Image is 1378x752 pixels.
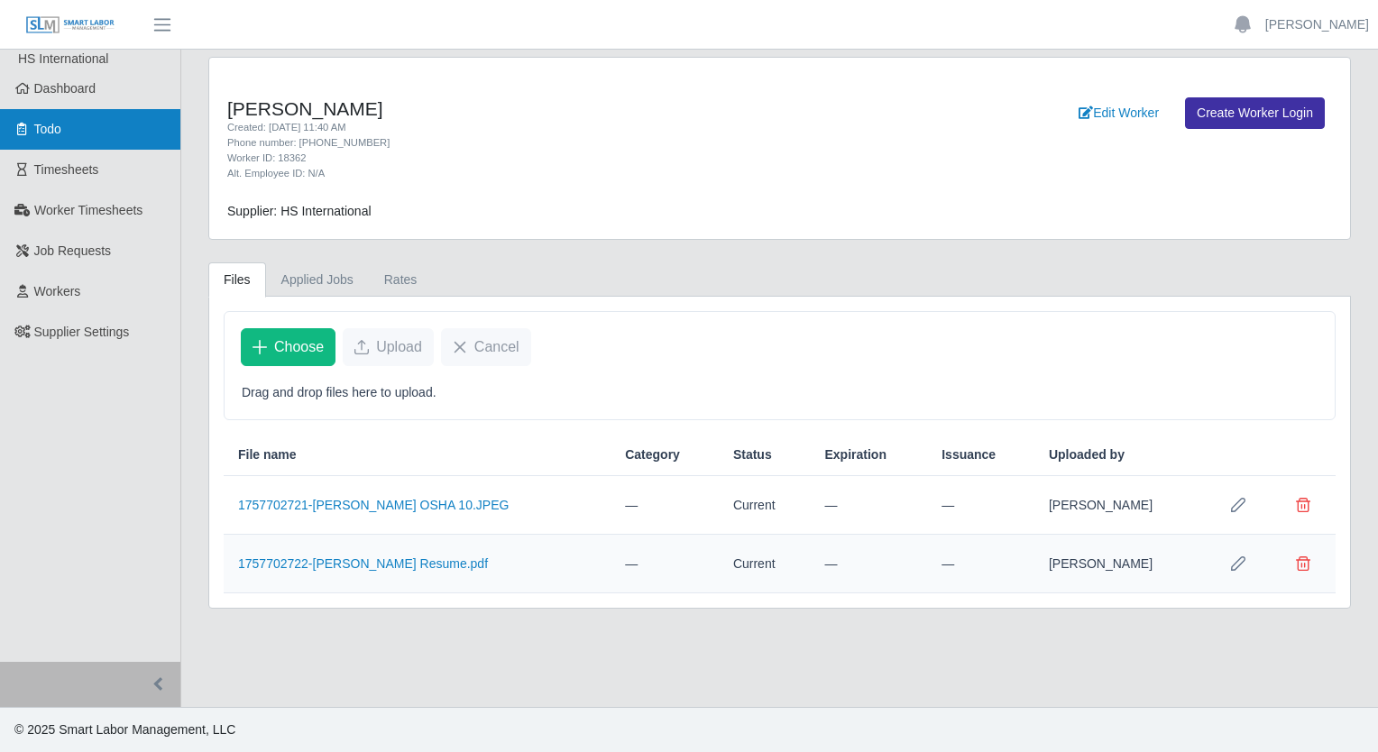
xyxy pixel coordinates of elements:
[1220,546,1256,582] button: Row Edit
[825,445,887,464] span: Expiration
[474,336,519,358] span: Cancel
[376,336,422,358] span: Upload
[811,476,928,535] td: —
[34,122,61,136] span: Todo
[238,556,488,571] a: 1757702722-[PERSON_NAME] Resume.pdf
[227,151,860,166] div: Worker ID: 18362
[18,51,108,66] span: HS International
[343,328,434,366] button: Upload
[242,383,1318,402] p: Drag and drop files here to upload.
[227,135,860,151] div: Phone number: [PHONE_NUMBER]
[227,97,860,120] h4: [PERSON_NAME]
[927,476,1034,535] td: —
[34,243,112,258] span: Job Requests
[1285,487,1321,523] button: Delete file
[34,325,130,339] span: Supplier Settings
[266,262,369,298] a: Applied Jobs
[25,15,115,35] img: SLM Logo
[1220,487,1256,523] button: Row Edit
[719,535,811,593] td: Current
[227,204,372,218] span: Supplier: HS International
[719,476,811,535] td: Current
[14,722,235,737] span: © 2025 Smart Labor Management, LLC
[441,328,531,366] button: Cancel
[227,166,860,181] div: Alt. Employee ID: N/A
[238,498,509,512] a: 1757702721-[PERSON_NAME] OSHA 10.JPEG
[241,328,335,366] button: Choose
[1265,15,1369,34] a: [PERSON_NAME]
[611,476,719,535] td: —
[274,336,324,358] span: Choose
[1185,97,1325,129] a: Create Worker Login
[34,81,96,96] span: Dashboard
[1034,535,1206,593] td: [PERSON_NAME]
[208,262,266,298] a: Files
[811,535,928,593] td: —
[34,203,142,217] span: Worker Timesheets
[369,262,433,298] a: Rates
[1067,97,1171,129] a: Edit Worker
[34,284,81,298] span: Workers
[942,445,996,464] span: Issuance
[1285,546,1321,582] button: Delete file
[238,445,297,464] span: File name
[1049,445,1125,464] span: Uploaded by
[733,445,772,464] span: Status
[1034,476,1206,535] td: [PERSON_NAME]
[34,162,99,177] span: Timesheets
[625,445,680,464] span: Category
[611,535,719,593] td: —
[227,120,860,135] div: Created: [DATE] 11:40 AM
[927,535,1034,593] td: —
